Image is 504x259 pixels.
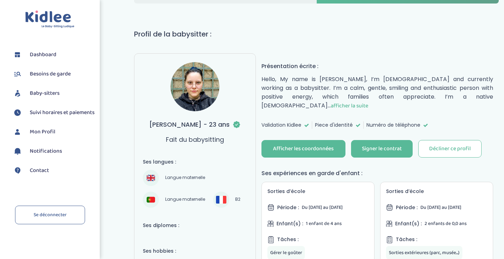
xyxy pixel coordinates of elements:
img: babysitters.svg [12,88,23,99]
h4: Ses expériences en garde d'enfant : [261,169,493,178]
img: besoin.svg [12,69,23,79]
h4: Présentation écrite : [261,62,493,71]
span: Langue maternelle [162,174,207,182]
span: 1 enfant de 4 ans [306,220,342,227]
span: Du [DATE] au [DATE] [302,204,343,211]
a: Notifications [12,146,94,157]
h3: [PERSON_NAME] - 23 ans [149,120,241,129]
span: Du [DATE] au [DATE] [420,204,461,211]
img: dashboard.svg [12,49,23,60]
div: Décliner ce profil [429,145,471,153]
h4: Ses diplomes : [143,222,247,229]
img: logo.svg [25,11,75,28]
a: Dashboard [12,49,94,60]
img: profil.svg [12,127,23,137]
h4: Ses hobbies : [143,247,247,255]
h4: Ses langues : [143,158,247,166]
span: Période : [277,204,299,211]
img: Portugais [147,195,155,204]
span: Piece d'identité [315,121,353,129]
span: Enfant(s) : [395,220,422,227]
h5: Sorties d’école [386,188,487,195]
a: Contact [12,165,94,176]
img: suivihoraire.svg [12,107,23,118]
button: Signer le contrat [351,140,413,158]
img: avatar [170,62,219,111]
img: notification.svg [12,146,23,157]
span: Enfant(s) : [276,220,303,227]
span: afficher la suite [331,101,368,110]
span: Dashboard [30,51,56,59]
span: 2 enfants de 0,0 ans [425,220,467,227]
span: Mon Profil [30,128,55,136]
span: Gérer le goûter [270,249,302,257]
span: Baby-sitters [30,89,59,98]
span: Tâches : [396,236,417,243]
span: Période : [396,204,418,211]
img: Anglais [147,174,155,182]
p: Fait du babysitting [166,135,224,144]
span: B2 [233,195,243,204]
div: Afficher les coordonnées [273,145,334,153]
span: Besoins de garde [30,70,71,78]
a: Baby-sitters [12,88,94,99]
button: Afficher les coordonnées [261,140,345,158]
a: Besoins de garde [12,69,94,79]
span: Contact [30,166,49,175]
img: Français [216,196,226,203]
h5: Sorties d’école [267,188,369,195]
span: Tâches : [277,236,299,243]
img: contact.svg [12,165,23,176]
span: Langue maternelle [162,195,207,204]
h1: Profil de la babysitter : [134,29,499,39]
button: Décliner ce profil [418,140,482,158]
a: Se déconnecter [15,206,85,224]
span: Numéro de téléphone [366,121,420,129]
p: Hello, My name is [PERSON_NAME], I’m [DEMOGRAPHIC_DATA] and currently working as a babysitter. I’... [261,75,493,110]
span: Notifications [30,147,62,155]
span: Sorties extérieures (parc, musée...) [389,249,460,257]
a: Suivi horaires et paiements [12,107,94,118]
span: Suivi horaires et paiements [30,108,94,117]
span: Validation Kidlee [261,121,301,129]
a: Mon Profil [12,127,94,137]
div: Signer le contrat [362,145,402,153]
